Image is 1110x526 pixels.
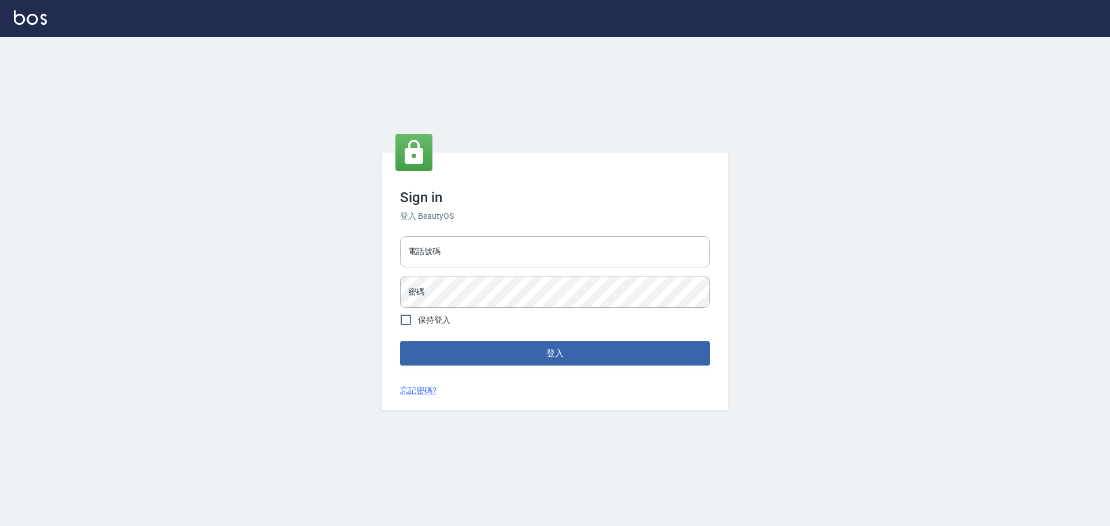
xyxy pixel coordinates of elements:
h6: 登入 BeautyOS [400,210,710,222]
button: 登入 [400,341,710,365]
img: Logo [14,10,47,25]
span: 保持登入 [418,314,450,326]
h3: Sign in [400,189,710,206]
a: 忘記密碼? [400,385,436,397]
